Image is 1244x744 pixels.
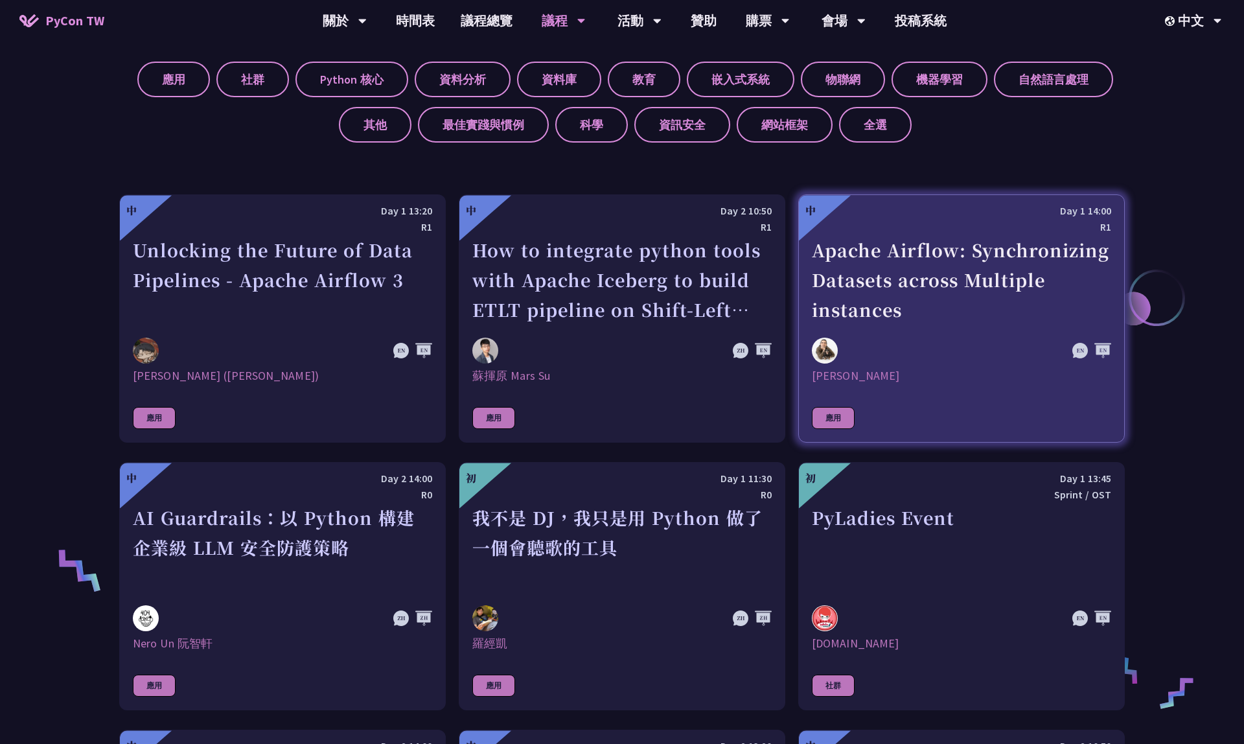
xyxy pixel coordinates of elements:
[216,62,289,97] label: 社群
[119,462,446,710] a: 中 Day 2 14:00 R0 AI Guardrails：以 Python 構建企業級 LLM 安全防護策略 Nero Un 阮智軒 Nero Un 阮智軒 應用
[517,62,601,97] label: 資料庫
[805,471,816,486] div: 初
[805,203,816,218] div: 中
[555,107,628,143] label: 科學
[19,14,39,27] img: Home icon of PyCon TW 2025
[812,471,1111,487] div: Day 1 13:45
[472,487,772,503] div: R0
[812,636,1111,651] div: [DOMAIN_NAME]
[133,338,159,364] img: 李唯 (Wei Lee)
[472,407,515,429] div: 應用
[133,471,432,487] div: Day 2 14:00
[133,503,432,592] div: AI Guardrails：以 Python 構建企業級 LLM 安全防護策略
[133,487,432,503] div: R0
[133,605,159,631] img: Nero Un 阮智軒
[133,219,432,235] div: R1
[126,203,137,218] div: 中
[415,62,511,97] label: 資料分析
[812,235,1111,325] div: Apache Airflow: Synchronizing Datasets across Multiple instances
[812,605,838,631] img: pyladies.tw
[608,62,680,97] label: 教育
[119,194,446,443] a: 中 Day 1 13:20 R1 Unlocking the Future of Data Pipelines - Apache Airflow 3 李唯 (Wei Lee) [PERSON_N...
[472,338,498,364] img: 蘇揮原 Mars Su
[1165,16,1178,26] img: Locale Icon
[472,605,498,631] img: 羅經凱
[459,194,785,443] a: 中 Day 2 10:50 R1 How to integrate python tools with Apache Iceberg to build ETLT pipeline on Shif...
[466,471,476,486] div: 初
[798,462,1125,710] a: 初 Day 1 13:45 Sprint / OST PyLadies Event pyladies.tw [DOMAIN_NAME] 社群
[472,675,515,697] div: 應用
[133,675,176,697] div: 應用
[133,203,432,219] div: Day 1 13:20
[472,503,772,592] div: 我不是 DJ，我只是用 Python 做了一個會聽歌的工具
[812,203,1111,219] div: Day 1 14:00
[472,636,772,651] div: 羅經凱
[798,194,1125,443] a: 中 Day 1 14:00 R1 Apache Airflow: Synchronizing Datasets across Multiple instances Sebastien Crocq...
[892,62,987,97] label: 機器學習
[812,219,1111,235] div: R1
[472,203,772,219] div: Day 2 10:50
[6,5,117,37] a: PyCon TW
[126,471,137,486] div: 中
[133,636,432,651] div: Nero Un 阮智軒
[812,487,1111,503] div: Sprint / OST
[812,503,1111,592] div: PyLadies Event
[137,62,210,97] label: 應用
[994,62,1113,97] label: 自然語言處理
[472,471,772,487] div: Day 1 11:30
[839,107,912,143] label: 全選
[812,338,838,364] img: Sebastien Crocquevieille
[472,219,772,235] div: R1
[133,407,176,429] div: 應用
[472,235,772,325] div: How to integrate python tools with Apache Iceberg to build ETLT pipeline on Shift-Left Architecture
[687,62,794,97] label: 嵌入式系統
[812,675,855,697] div: 社群
[801,62,885,97] label: 物聯網
[812,407,855,429] div: 應用
[472,368,772,384] div: 蘇揮原 Mars Su
[418,107,549,143] label: 最佳實踐與慣例
[133,368,432,384] div: [PERSON_NAME] ([PERSON_NAME])
[133,235,432,325] div: Unlocking the Future of Data Pipelines - Apache Airflow 3
[634,107,730,143] label: 資訊安全
[459,462,785,710] a: 初 Day 1 11:30 R0 我不是 DJ，我只是用 Python 做了一個會聽歌的工具 羅經凱 羅經凱 應用
[339,107,411,143] label: 其他
[295,62,408,97] label: Python 核心
[45,11,104,30] span: PyCon TW
[466,203,476,218] div: 中
[737,107,833,143] label: 網站框架
[812,368,1111,384] div: [PERSON_NAME]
